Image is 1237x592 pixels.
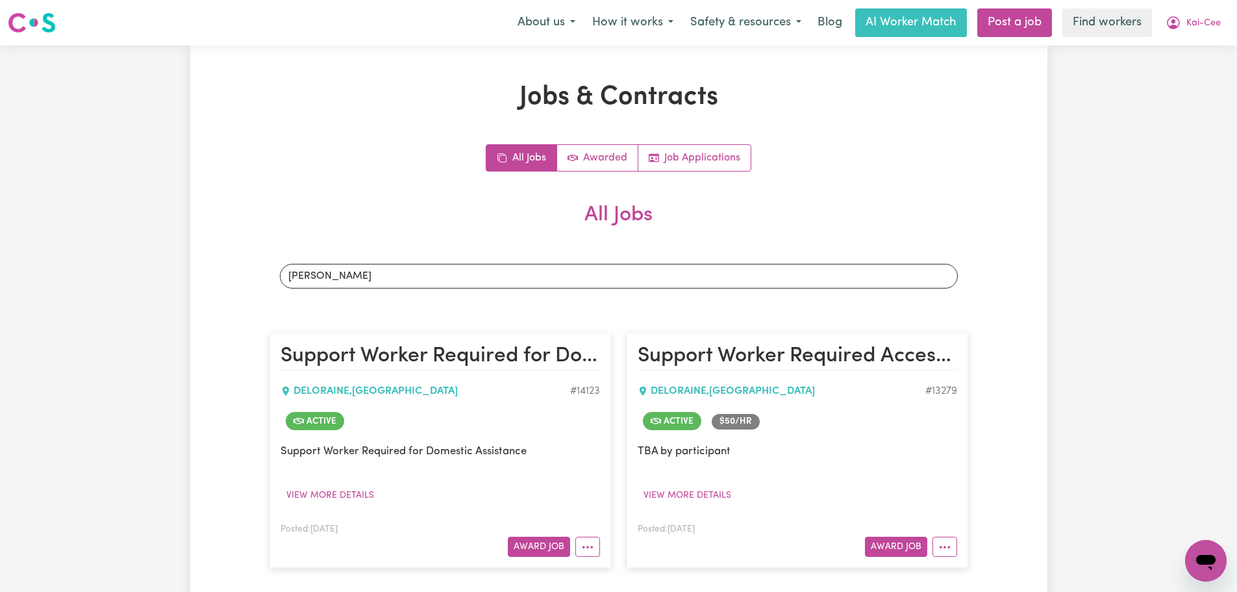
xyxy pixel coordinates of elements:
[932,537,957,557] button: More options
[925,383,957,399] div: Job ID #13279
[1186,16,1221,31] span: Kai-Cee
[682,9,810,36] button: Safety & resources
[1062,8,1152,37] a: Find workers
[269,82,968,113] h1: Jobs & Contracts
[8,11,56,34] img: Careseekers logo
[638,145,751,171] a: Job applications
[286,412,344,430] span: Job is active
[8,8,56,38] a: Careseekers logo
[557,145,638,171] a: Active jobs
[712,414,760,430] span: Job rate per hour
[638,383,925,399] div: DELORAINE , [GEOGRAPHIC_DATA]
[865,537,927,557] button: Award Job
[977,8,1052,37] a: Post a job
[280,264,958,289] input: 🔍 Filter jobs by title, description or care worker name
[584,9,682,36] button: How it works
[638,525,695,534] span: Posted: [DATE]
[508,537,570,557] button: Award Job
[1185,540,1227,582] iframe: Button to launch messaging window
[810,8,850,37] a: Blog
[281,525,338,534] span: Posted: [DATE]
[643,412,701,430] span: Job is active
[509,9,584,36] button: About us
[638,344,957,370] h2: Support Worker Required Access Community Social and Rec Activity
[638,443,957,459] p: TBA by participant
[281,383,570,399] div: DELORAINE , [GEOGRAPHIC_DATA]
[638,485,737,506] button: View more details
[486,145,557,171] a: All jobs
[281,485,380,506] button: View more details
[281,344,600,370] h2: Support Worker Required for Domestic Assistance
[281,443,600,459] p: Support Worker Required for Domestic Assistance
[570,383,600,399] div: Job ID #14123
[575,537,600,557] button: More options
[855,8,967,37] a: AI Worker Match
[1157,9,1229,36] button: My Account
[269,203,968,248] h2: All Jobs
